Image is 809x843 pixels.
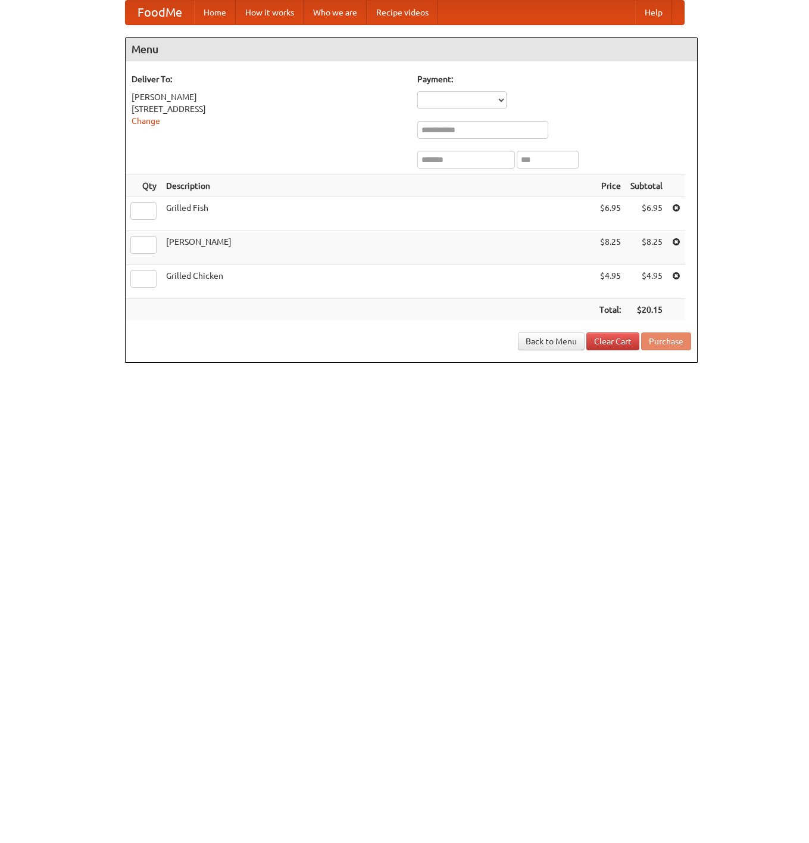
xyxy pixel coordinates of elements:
[595,197,626,231] td: $6.95
[595,265,626,299] td: $4.95
[126,38,697,61] h4: Menu
[132,103,405,115] div: [STREET_ADDRESS]
[236,1,304,24] a: How it works
[595,299,626,321] th: Total:
[126,1,194,24] a: FoodMe
[132,91,405,103] div: [PERSON_NAME]
[132,73,405,85] h5: Deliver To:
[304,1,367,24] a: Who we are
[161,175,595,197] th: Description
[518,332,585,350] a: Back to Menu
[161,231,595,265] td: [PERSON_NAME]
[626,265,667,299] td: $4.95
[367,1,438,24] a: Recipe videos
[161,265,595,299] td: Grilled Chicken
[161,197,595,231] td: Grilled Fish
[595,231,626,265] td: $8.25
[626,299,667,321] th: $20.15
[126,175,161,197] th: Qty
[626,197,667,231] td: $6.95
[194,1,236,24] a: Home
[635,1,672,24] a: Help
[626,231,667,265] td: $8.25
[132,116,160,126] a: Change
[595,175,626,197] th: Price
[586,332,639,350] a: Clear Cart
[641,332,691,350] button: Purchase
[626,175,667,197] th: Subtotal
[417,73,691,85] h5: Payment:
